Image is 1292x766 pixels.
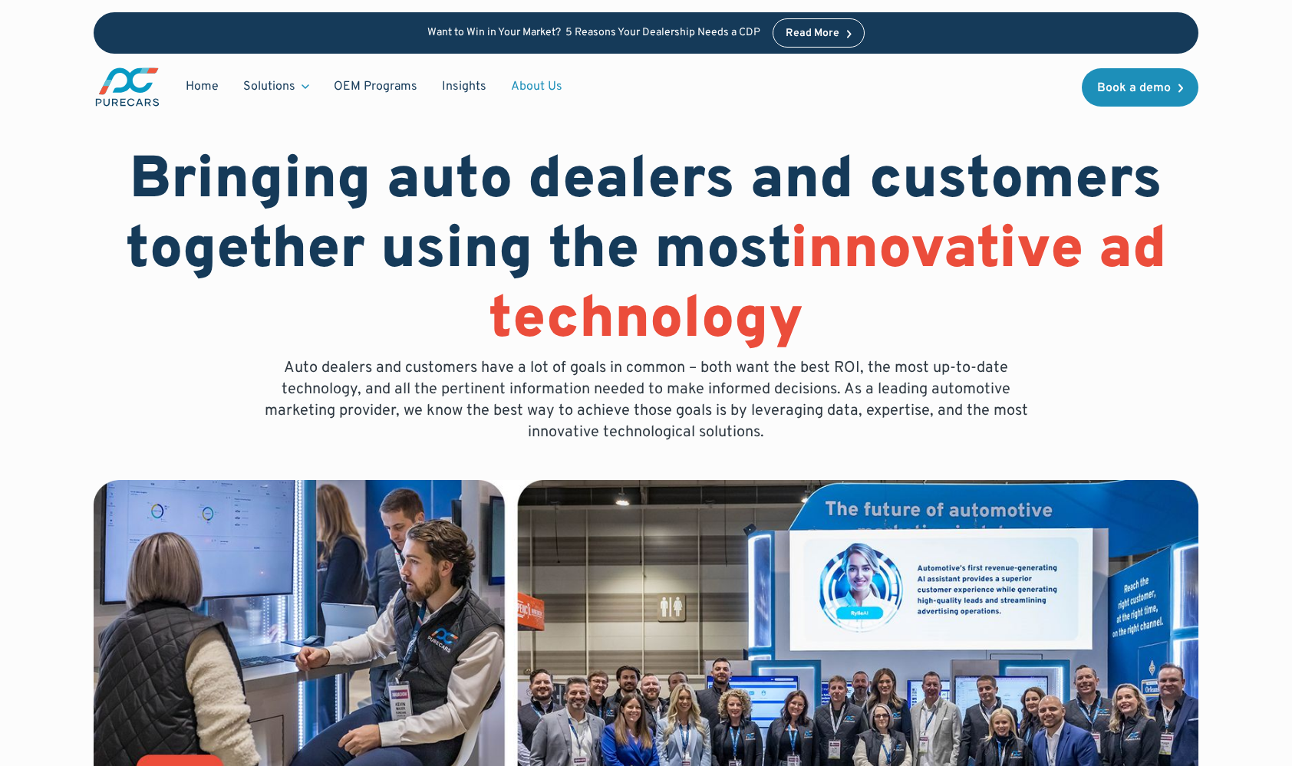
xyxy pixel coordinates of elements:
a: Read More [773,18,865,48]
a: main [94,66,161,108]
a: Book a demo [1082,68,1198,107]
div: Solutions [243,78,295,95]
p: Want to Win in Your Market? 5 Reasons Your Dealership Needs a CDP [427,27,760,40]
div: Read More [786,28,839,39]
a: Home [173,72,231,101]
img: purecars logo [94,66,161,108]
a: Insights [430,72,499,101]
a: About Us [499,72,575,101]
div: Book a demo [1097,82,1171,94]
div: Solutions [231,72,321,101]
p: Auto dealers and customers have a lot of goals in common – both want the best ROI, the most up-to... [253,357,1039,443]
span: innovative ad technology [489,215,1167,358]
h1: Bringing auto dealers and customers together using the most [94,147,1198,357]
a: OEM Programs [321,72,430,101]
